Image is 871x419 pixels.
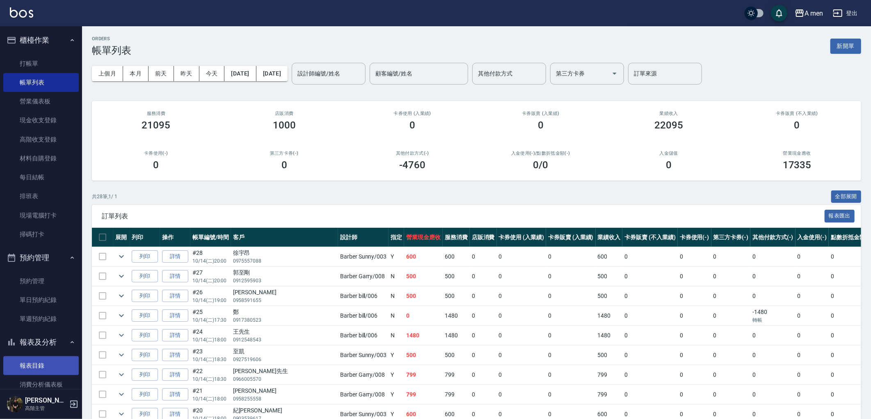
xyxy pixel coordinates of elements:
td: 0 [750,247,796,266]
button: save [771,5,787,21]
button: A men [791,5,826,22]
td: 0 [404,306,443,325]
p: 轉帳 [752,316,793,324]
h3: 21095 [142,119,170,131]
a: 詳情 [162,329,188,342]
td: Barber Sunny /003 [338,346,389,365]
p: 0958255558 [233,395,336,403]
a: 新開單 [830,42,861,50]
button: 列印 [132,388,158,401]
button: 新開單 [830,39,861,54]
td: #28 [190,247,231,266]
h2: 第三方卡券(-) [230,151,339,156]
h2: 卡券販賣 (不入業績) [743,111,852,116]
th: 指定 [389,228,404,247]
div: 至凱 [233,347,336,356]
td: N [389,306,404,325]
td: 600 [404,247,443,266]
td: #25 [190,306,231,325]
td: 0 [622,286,677,306]
td: 0 [546,267,596,286]
h2: 業績收入 [615,111,723,116]
button: expand row [115,309,128,322]
td: Y [389,385,404,404]
td: 0 [750,385,796,404]
a: 營業儀表板 [3,92,79,111]
td: 0 [622,326,677,345]
td: 0 [546,365,596,385]
td: 500 [443,267,470,286]
h2: 卡券使用(-) [102,151,210,156]
a: 打帳單 [3,54,79,73]
button: expand row [115,388,128,401]
th: 卡券使用(-) [678,228,711,247]
p: 0912595903 [233,277,336,284]
th: 卡券使用 (入業績) [497,228,546,247]
td: 0 [497,247,546,266]
td: 0 [678,346,711,365]
div: 王先生 [233,327,336,336]
td: N [389,286,404,306]
button: Open [608,67,621,80]
td: 0 [796,267,829,286]
a: 預約管理 [3,272,79,291]
td: 0 [497,365,546,385]
td: 500 [596,267,623,286]
div: 郭至剛 [233,268,336,277]
button: 今天 [199,66,225,81]
td: 0 [796,247,829,266]
td: 0 [711,286,751,306]
th: 入金使用(-) [796,228,829,247]
h2: 店販消費 [230,111,339,116]
a: 單週預約紀錄 [3,309,79,328]
a: 現金收支登錄 [3,111,79,130]
p: 0927519606 [233,356,336,363]
td: N [389,267,404,286]
button: 列印 [132,349,158,362]
button: 昨天 [174,66,199,81]
td: 0 [796,306,829,325]
td: 0 [711,326,751,345]
td: Barber bill /006 [338,326,389,345]
h2: 卡券販賣 (入業績) [487,111,595,116]
td: 0 [470,267,497,286]
td: 0 [796,346,829,365]
td: 0 [711,385,751,404]
td: 799 [596,385,623,404]
td: 0 [470,365,497,385]
td: 600 [443,247,470,266]
td: 0 [546,286,596,306]
td: 500 [404,286,443,306]
p: 0917380523 [233,316,336,324]
h2: 卡券使用 (入業績) [358,111,467,116]
img: Logo [10,7,33,18]
td: 0 [678,247,711,266]
button: [DATE] [256,66,288,81]
p: 10/14 (二) 17:30 [192,316,229,324]
button: [DATE] [224,66,256,81]
a: 高階收支登錄 [3,130,79,149]
td: 0 [711,247,751,266]
a: 消費分析儀表板 [3,375,79,394]
a: 詳情 [162,270,188,283]
td: 0 [497,306,546,325]
p: 0975557088 [233,257,336,265]
td: 799 [443,365,470,385]
td: Barber bill /006 [338,306,389,325]
th: 其他付款方式(-) [750,228,796,247]
td: #27 [190,267,231,286]
td: 799 [443,385,470,404]
td: 0 [470,247,497,266]
div: 紀[PERSON_NAME] [233,406,336,415]
td: 0 [750,267,796,286]
button: 列印 [132,290,158,302]
td: 0 [546,326,596,345]
button: 前天 [149,66,174,81]
td: Barber Sunny /003 [338,247,389,266]
th: 服務消費 [443,228,470,247]
td: 500 [596,346,623,365]
p: 10/14 (二) 18:00 [192,336,229,343]
h3: 服務消費 [102,111,210,116]
h3: 0 [666,159,672,171]
a: 詳情 [162,250,188,263]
